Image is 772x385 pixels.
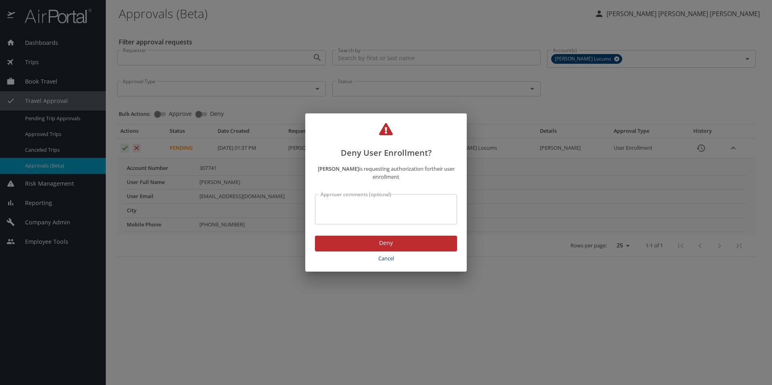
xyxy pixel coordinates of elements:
[315,251,457,266] button: Cancel
[315,123,457,159] h2: Deny User Enrollment?
[321,238,451,248] span: Deny
[318,165,359,172] strong: [PERSON_NAME]
[315,165,457,182] p: is requesting authorization for their user enrollment
[318,254,454,263] span: Cancel
[315,236,457,251] button: Deny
